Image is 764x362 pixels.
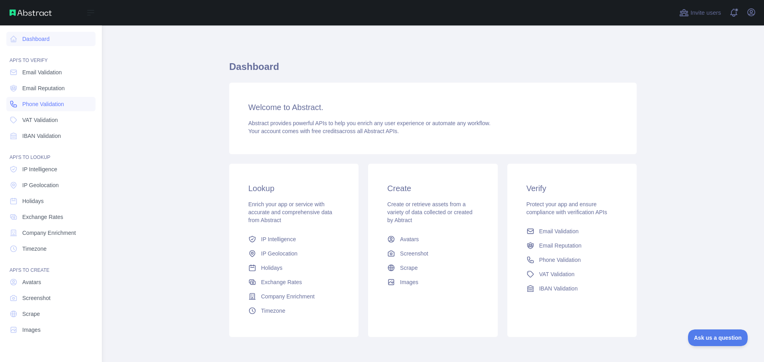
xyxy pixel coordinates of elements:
[245,246,343,261] a: IP Geolocation
[248,102,618,113] h3: Welcome to Abstract.
[245,232,343,246] a: IP Intelligence
[22,326,41,334] span: Images
[22,165,57,173] span: IP Intelligence
[539,227,579,235] span: Email Validation
[387,183,478,194] h3: Create
[6,323,95,337] a: Images
[6,275,95,289] a: Avatars
[6,210,95,224] a: Exchange Rates
[248,183,339,194] h3: Lookup
[22,213,63,221] span: Exchange Rates
[6,65,95,79] a: Email Validation
[526,183,618,194] h3: Verify
[22,181,59,189] span: IP Geolocation
[384,275,481,289] a: Images
[245,289,343,304] a: Company Enrichment
[22,245,47,253] span: Timezone
[22,197,44,205] span: Holidays
[523,224,621,238] a: Email Validation
[261,292,315,300] span: Company Enrichment
[384,232,481,246] a: Avatars
[384,261,481,275] a: Scrape
[22,310,40,318] span: Scrape
[6,162,95,176] a: IP Intelligence
[261,307,285,315] span: Timezone
[22,132,61,140] span: IBAN Validation
[523,253,621,267] a: Phone Validation
[539,256,581,264] span: Phone Validation
[523,238,621,253] a: Email Reputation
[539,270,575,278] span: VAT Validation
[22,68,62,76] span: Email Validation
[22,100,64,108] span: Phone Validation
[400,250,428,257] span: Screenshot
[6,129,95,143] a: IBAN Validation
[245,275,343,289] a: Exchange Rates
[6,113,95,127] a: VAT Validation
[22,116,58,124] span: VAT Validation
[6,291,95,305] a: Screenshot
[523,281,621,296] a: IBAN Validation
[688,329,748,346] iframe: Toggle Customer Support
[523,267,621,281] a: VAT Validation
[22,294,51,302] span: Screenshot
[539,242,582,250] span: Email Reputation
[387,201,472,223] span: Create or retrieve assets from a variety of data collected or created by Abtract
[6,242,95,256] a: Timezone
[261,278,302,286] span: Exchange Rates
[6,81,95,95] a: Email Reputation
[539,285,578,292] span: IBAN Validation
[526,201,607,215] span: Protect your app and ensure compliance with verification APIs
[245,261,343,275] a: Holidays
[6,307,95,321] a: Scrape
[261,264,283,272] span: Holidays
[10,10,52,16] img: Abstract API
[384,246,481,261] a: Screenshot
[400,278,418,286] span: Images
[6,145,95,161] div: API'S TO LOOKUP
[261,250,298,257] span: IP Geolocation
[6,178,95,192] a: IP Geolocation
[6,257,95,273] div: API'S TO CREATE
[6,32,95,46] a: Dashboard
[248,128,399,134] span: Your account comes with across all Abstract APIs.
[6,226,95,240] a: Company Enrichment
[690,8,721,17] span: Invite users
[248,201,332,223] span: Enrich your app or service with accurate and comprehensive data from Abstract
[6,97,95,111] a: Phone Validation
[6,48,95,64] div: API'S TO VERIFY
[245,304,343,318] a: Timezone
[22,278,41,286] span: Avatars
[400,235,419,243] span: Avatars
[312,128,339,134] span: free credits
[400,264,417,272] span: Scrape
[678,6,723,19] button: Invite users
[22,84,65,92] span: Email Reputation
[22,229,76,237] span: Company Enrichment
[229,60,637,79] h1: Dashboard
[6,194,95,208] a: Holidays
[248,120,491,126] span: Abstract provides powerful APIs to help you enrich any user experience or automate any workflow.
[261,235,296,243] span: IP Intelligence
